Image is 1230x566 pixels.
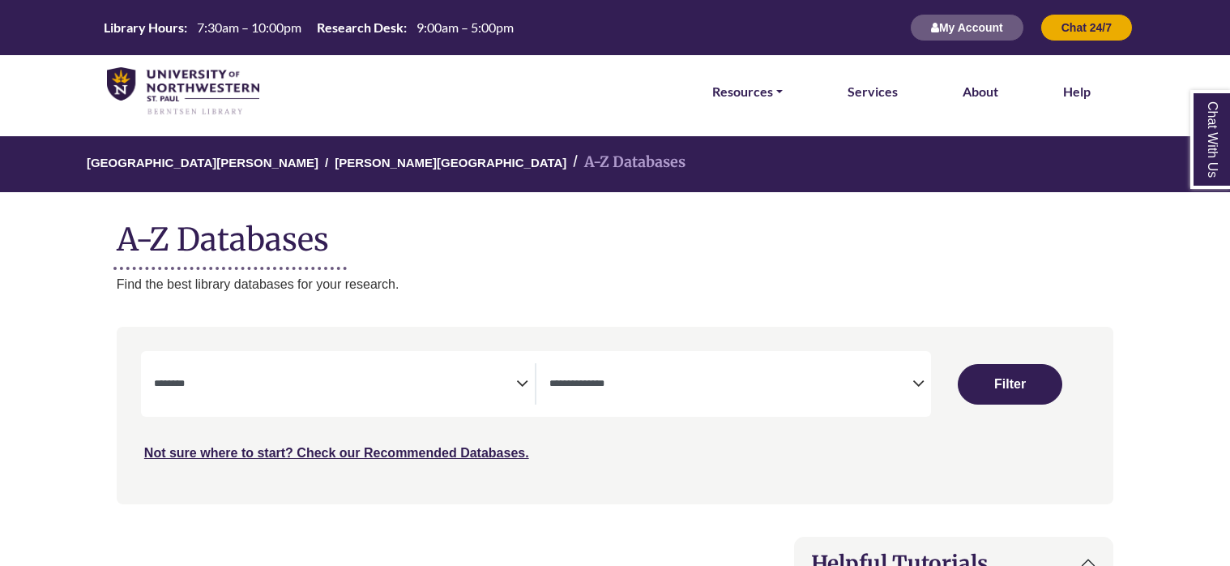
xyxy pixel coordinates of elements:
[712,81,783,102] a: Resources
[416,19,514,35] span: 9:00am – 5:00pm
[117,327,1113,504] nav: Search filters
[144,446,529,460] a: Not sure where to start? Check our Recommended Databases.
[117,274,1113,295] p: Find the best library databases for your research.
[97,19,188,36] th: Library Hours:
[117,136,1113,192] nav: breadcrumb
[197,19,301,35] span: 7:30am – 10:00pm
[310,19,408,36] th: Research Desk:
[1040,20,1133,34] a: Chat 24/7
[963,81,998,102] a: About
[97,19,520,37] a: Hours Today
[335,153,566,169] a: [PERSON_NAME][GEOGRAPHIC_DATA]
[958,364,1061,405] button: Submit for Search Results
[154,379,517,392] textarea: Filter
[566,151,685,174] li: A-Z Databases
[910,20,1024,34] a: My Account
[107,67,259,116] img: library_home
[87,153,318,169] a: [GEOGRAPHIC_DATA][PERSON_NAME]
[1063,81,1091,102] a: Help
[549,379,912,392] textarea: Filter
[910,14,1024,41] button: My Account
[97,19,520,34] table: Hours Today
[848,81,898,102] a: Services
[117,208,1113,258] h1: A-Z Databases
[1040,14,1133,41] button: Chat 24/7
